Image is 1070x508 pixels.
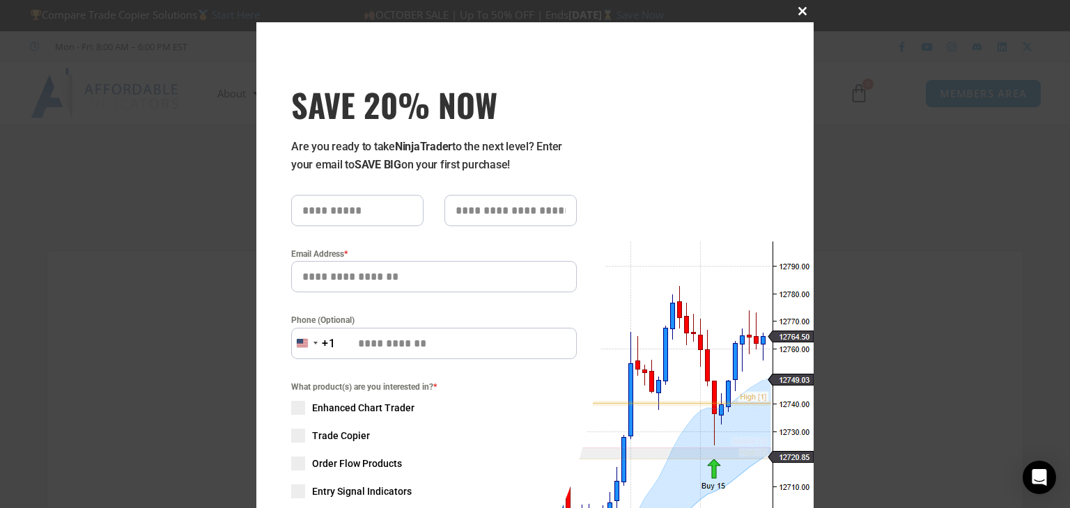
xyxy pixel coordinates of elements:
button: Selected country [291,328,336,359]
div: +1 [322,335,336,353]
span: Order Flow Products [312,457,402,470]
label: Trade Copier [291,429,577,443]
span: Entry Signal Indicators [312,484,412,498]
label: Order Flow Products [291,457,577,470]
span: Trade Copier [312,429,370,443]
div: Open Intercom Messenger [1023,461,1056,494]
p: Are you ready to take to the next level? Enter your email to on your first purchase! [291,138,577,174]
span: What product(s) are you interested in? [291,380,577,394]
h3: SAVE 20% NOW [291,85,577,124]
label: Entry Signal Indicators [291,484,577,498]
strong: NinjaTrader [395,140,452,153]
span: Enhanced Chart Trader [312,401,414,415]
label: Phone (Optional) [291,313,577,327]
strong: SAVE BIG [355,158,401,171]
label: Email Address [291,247,577,261]
label: Enhanced Chart Trader [291,401,577,415]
